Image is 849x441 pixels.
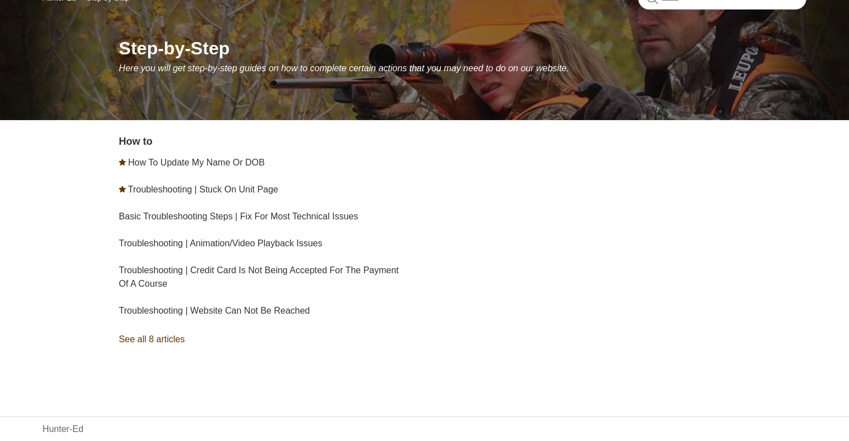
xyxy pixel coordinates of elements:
[119,238,323,248] a: Troubleshooting | Animation/Video Playback Issues
[128,158,264,167] a: How To Update My Name Or DOB
[119,212,358,221] a: Basic Troubleshooting Steps | Fix For Most Technical Issues
[119,62,807,75] p: Here you will get step-by-step guides on how to complete certain actions that you may need to do ...
[119,265,399,288] a: Troubleshooting | Credit Card Is Not Being Accepted For The Payment Of A Course
[119,159,126,166] svg: Promoted article
[128,185,278,194] a: Troubleshooting | Stuck On Unit Page
[119,136,153,147] a: How to
[43,422,84,436] a: Hunter-Ed
[119,35,807,62] h1: Step-by-Step
[119,186,126,192] svg: Promoted article
[119,306,310,315] a: Troubleshooting | Website Can Not Be Reached
[119,324,428,355] a: See all 8 articles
